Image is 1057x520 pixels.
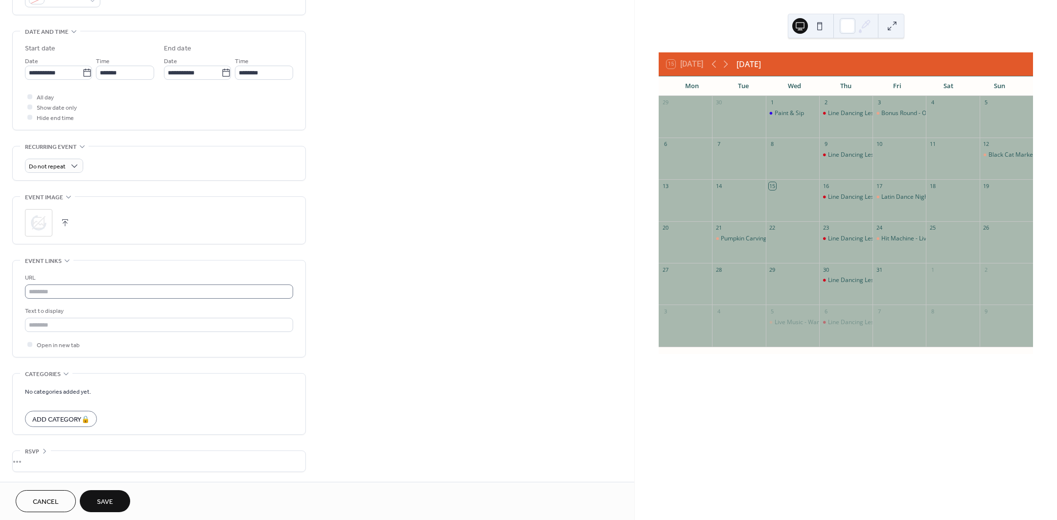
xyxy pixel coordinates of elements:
[769,99,776,106] div: 1
[662,224,669,232] div: 20
[16,490,76,512] button: Cancel
[929,307,936,315] div: 8
[828,109,960,118] div: Line Dancing Lessons with Dance Your Boots Off
[819,109,873,118] div: Line Dancing Lessons with Dance Your Boots Off
[929,182,936,189] div: 18
[983,141,990,148] div: 12
[775,109,804,118] div: Paint & Sip
[25,387,91,397] span: No categories added yet.
[819,151,873,159] div: Line Dancing Lessons with Dance Your Boots Off
[25,192,63,203] span: Event image
[715,99,722,106] div: 30
[25,209,52,236] div: ;
[983,182,990,189] div: 19
[715,266,722,273] div: 28
[822,266,829,273] div: 30
[164,44,191,54] div: End date
[875,224,883,232] div: 24
[828,193,960,201] div: Line Dancing Lessons with Dance Your Boots Off
[929,266,936,273] div: 1
[25,56,38,67] span: Date
[822,307,829,315] div: 6
[662,266,669,273] div: 27
[828,151,960,159] div: Line Dancing Lessons with Dance Your Boots Off
[983,266,990,273] div: 2
[875,307,883,315] div: 7
[822,141,829,148] div: 9
[25,447,39,457] span: RSVP
[929,224,936,232] div: 25
[29,161,66,172] span: Do not repeat
[822,224,829,232] div: 23
[25,306,291,316] div: Text to display
[25,256,62,266] span: Event links
[873,109,926,118] div: Bonus Round - Open Line Dancing
[721,235,796,243] div: Pumpkin Carving Workshop
[766,109,819,118] div: Paint & Sip
[662,307,669,315] div: 3
[97,497,113,507] span: Save
[929,141,936,148] div: 11
[820,76,872,96] div: Thu
[769,141,776,148] div: 8
[873,193,926,201] div: Latin Dance Night with DJ CJ
[715,224,722,232] div: 21
[822,182,829,189] div: 16
[769,307,776,315] div: 5
[929,99,936,106] div: 4
[766,318,819,327] div: Live Music - Warsloth
[819,235,873,243] div: Line Dancing Lessons with Dance Your Boots Off
[881,235,1015,243] div: Hit Machine - Live Music at [GEOGRAPHIC_DATA]
[235,56,249,67] span: Time
[881,109,973,118] div: Bonus Round - Open Line Dancing
[983,224,990,232] div: 26
[828,235,960,243] div: Line Dancing Lessons with Dance Your Boots Off
[872,76,923,96] div: Fri
[25,44,55,54] div: Start date
[769,76,820,96] div: Wed
[715,182,722,189] div: 14
[875,266,883,273] div: 31
[873,235,926,243] div: Hit Machine - Live Music at Zesti
[769,182,776,189] div: 15
[25,369,61,379] span: Categories
[25,142,77,152] span: Recurring event
[37,93,54,103] span: All day
[662,182,669,189] div: 13
[775,318,832,327] div: Live Music - Warsloth
[80,490,130,512] button: Save
[875,99,883,106] div: 3
[37,340,80,351] span: Open in new tab
[828,318,960,327] div: Line Dancing Lessons with Dance Your Boots Off
[33,497,59,507] span: Cancel
[666,76,718,96] div: Mon
[822,99,829,106] div: 2
[736,58,761,70] div: [DATE]
[819,318,873,327] div: Line Dancing Lessons with Dance Your Boots Off
[718,76,769,96] div: Tue
[25,273,291,283] div: URL
[715,141,722,148] div: 7
[881,193,997,201] div: Latin Dance Night with DJ [PERSON_NAME]
[974,76,1025,96] div: Sun
[13,451,305,472] div: •••
[712,235,765,243] div: Pumpkin Carving Workshop
[988,151,1035,159] div: Black Cat Market
[37,113,74,123] span: Hide end time
[96,56,110,67] span: Time
[983,99,990,106] div: 5
[662,99,669,106] div: 29
[819,276,873,284] div: Line Dancing Lessons with Dance Your Boots Off
[769,266,776,273] div: 29
[923,76,974,96] div: Sat
[769,224,776,232] div: 22
[828,276,960,284] div: Line Dancing Lessons with Dance Your Boots Off
[25,27,69,37] span: Date and time
[662,141,669,148] div: 6
[980,151,1033,159] div: Black Cat Market
[875,141,883,148] div: 10
[875,182,883,189] div: 17
[164,56,177,67] span: Date
[819,193,873,201] div: Line Dancing Lessons with Dance Your Boots Off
